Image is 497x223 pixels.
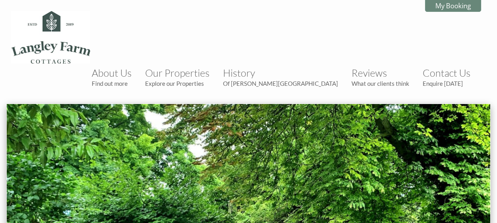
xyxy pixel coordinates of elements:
small: Of [PERSON_NAME][GEOGRAPHIC_DATA] [223,80,338,87]
a: Our PropertiesExplore our Properties [145,67,210,87]
a: ReviewsWhat our clients think [351,67,409,87]
img: Langley Farm Cottages [11,11,90,64]
a: Contact UsEnquire [DATE] [423,67,471,87]
a: About UsFind out more [92,67,132,87]
small: What our clients think [351,80,409,87]
small: Enquire [DATE] [423,80,471,87]
small: Find out more [92,80,132,87]
small: Explore our Properties [145,80,210,87]
a: HistoryOf [PERSON_NAME][GEOGRAPHIC_DATA] [223,67,338,87]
